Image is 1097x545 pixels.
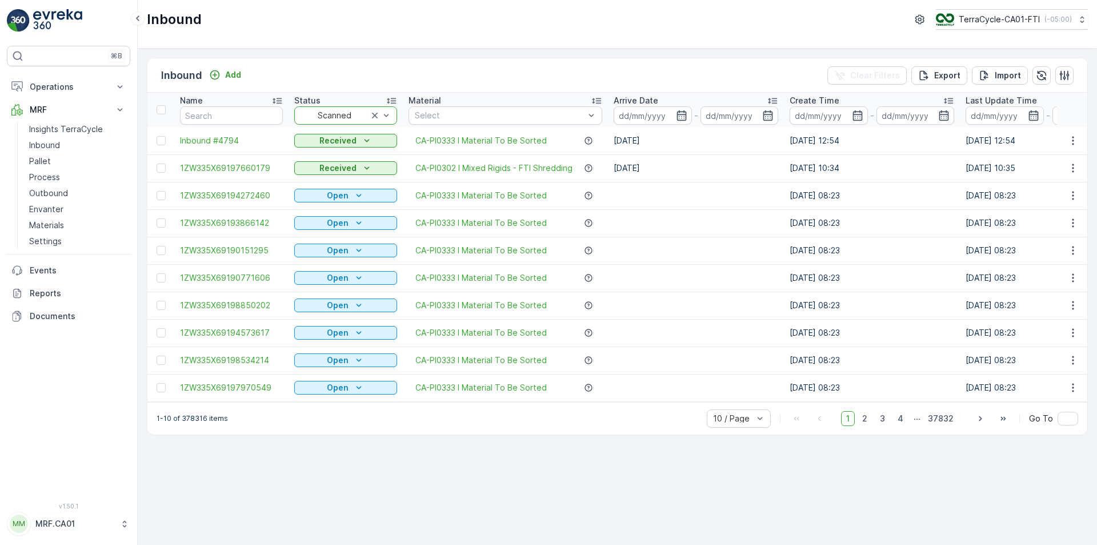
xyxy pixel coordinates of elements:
[790,106,868,125] input: dd/mm/yyyy
[934,70,960,81] p: Export
[415,327,547,339] span: CA-PI0333 I Material To Be Sorted
[294,216,397,230] button: Open
[327,355,349,366] p: Open
[294,326,397,340] button: Open
[319,162,357,174] p: Received
[614,95,658,106] p: Arrive Date
[147,10,202,29] p: Inbound
[30,288,126,299] p: Reports
[784,374,960,401] td: [DATE] 08:23
[180,382,283,393] a: 1ZW335X69197970549
[180,355,283,366] a: 1ZW335X69198534214
[911,66,967,85] button: Export
[327,327,349,339] p: Open
[1044,15,1072,24] p: ( -05:00 )
[827,66,907,85] button: Clear Filters
[29,156,51,167] p: Pallet
[784,182,960,209] td: [DATE] 08:23
[180,162,283,174] span: 1ZW335X69197660179
[892,411,908,426] span: 4
[784,237,960,264] td: [DATE] 08:23
[327,190,349,201] p: Open
[327,217,349,229] p: Open
[972,66,1028,85] button: Import
[29,204,63,215] p: Envanter
[25,217,130,233] a: Materials
[841,411,855,426] span: 1
[7,259,130,282] a: Events
[157,414,228,423] p: 1-10 of 378316 items
[914,411,920,426] p: ...
[180,327,283,339] a: 1ZW335X69194573617
[157,246,166,255] div: Toggle Row Selected
[157,301,166,310] div: Toggle Row Selected
[180,245,283,256] a: 1ZW335X69190151295
[294,95,321,106] p: Status
[157,191,166,200] div: Toggle Row Selected
[7,75,130,98] button: Operations
[7,98,130,121] button: MRF
[180,95,203,106] p: Name
[784,319,960,347] td: [DATE] 08:23
[7,503,130,510] span: v 1.50.1
[294,299,397,312] button: Open
[30,81,107,93] p: Operations
[694,109,698,122] p: -
[30,265,126,276] p: Events
[180,190,283,201] a: 1ZW335X69194272460
[180,300,283,311] a: 1ZW335X69198850202
[784,209,960,237] td: [DATE] 08:23
[700,106,779,125] input: dd/mm/yyyy
[294,353,397,367] button: Open
[415,245,547,256] span: CA-PI0333 I Material To Be Sorted
[294,381,397,395] button: Open
[319,135,357,146] p: Received
[415,272,547,284] span: CA-PI0333 I Material To Be Sorted
[205,68,246,82] button: Add
[111,51,122,61] p: ⌘B
[415,382,547,393] a: CA-PI0333 I Material To Be Sorted
[161,67,202,83] p: Inbound
[415,110,584,121] p: Select
[294,134,397,148] button: Received
[415,300,547,311] a: CA-PI0333 I Material To Be Sorted
[25,201,130,217] a: Envanter
[30,104,107,116] p: MRF
[409,95,441,106] p: Material
[157,164,166,173] div: Toggle Row Selected
[875,411,890,426] span: 3
[415,217,547,229] a: CA-PI0333 I Material To Be Sorted
[327,300,349,311] p: Open
[29,188,68,199] p: Outbound
[10,515,28,533] div: MM
[29,220,64,231] p: Materials
[7,305,130,328] a: Documents
[180,217,283,229] span: 1ZW335X69193866142
[33,9,82,32] img: logo_light-DOdMpM7g.png
[936,13,954,26] img: TC_BVHiTW6.png
[157,136,166,145] div: Toggle Row Selected
[614,106,692,125] input: dd/mm/yyyy
[7,282,130,305] a: Reports
[180,135,283,146] span: Inbound #4794
[157,328,166,337] div: Toggle Row Selected
[870,109,874,122] p: -
[784,264,960,292] td: [DATE] 08:23
[966,106,1044,125] input: dd/mm/yyyy
[7,512,130,536] button: MMMRF.CA01
[29,172,60,183] p: Process
[180,272,283,284] a: 1ZW335X69190771606
[790,95,839,106] p: Create Time
[294,161,397,175] button: Received
[157,383,166,392] div: Toggle Row Selected
[225,69,241,81] p: Add
[415,135,547,146] a: CA-PI0333 I Material To Be Sorted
